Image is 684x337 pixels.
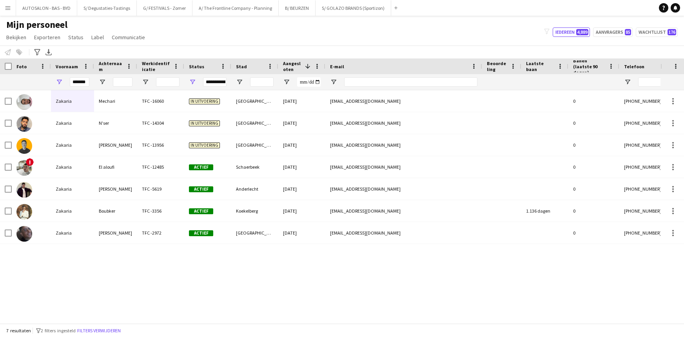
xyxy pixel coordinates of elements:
[142,78,149,86] button: Open Filtermenu
[526,60,554,72] span: Laatste baan
[297,77,321,87] input: Aangesloten Filter Invoer
[16,94,32,110] img: Zakaria Mechari
[94,222,137,244] div: [PERSON_NAME]
[189,98,220,104] span: In uitvoering
[77,0,137,16] button: S/ Degustaties-Tastings
[156,77,180,87] input: Werkidentificatie Filter Invoer
[568,200,619,222] div: 0
[325,134,482,156] div: [EMAIL_ADDRESS][DOMAIN_NAME]
[668,29,676,35] span: 176
[189,120,220,126] span: In uitvoering
[16,116,32,132] img: Zakaria N
[624,78,631,86] button: Open Filtermenu
[94,134,137,156] div: [PERSON_NAME]
[236,78,243,86] button: Open Filtermenu
[231,200,278,222] div: Koekelberg
[231,134,278,156] div: [GEOGRAPHIC_DATA]
[325,222,482,244] div: [EMAIL_ADDRESS][DOMAIN_NAME]
[278,156,325,178] div: [DATE]
[56,78,63,86] button: Open Filtermenu
[624,64,644,69] span: Telefoon
[99,78,106,86] button: Open Filtermenu
[189,64,204,69] span: Status
[231,178,278,200] div: Anderlecht
[33,47,42,57] app-action-btn: Geavanceerde filters
[250,77,274,87] input: Stad Filter Invoer
[51,156,94,178] div: Zakaria
[16,64,27,69] span: Foto
[189,186,213,192] span: Actief
[189,142,220,148] span: In uitvoering
[344,77,477,87] input: E-mail Filter Invoer
[330,78,337,86] button: Open Filtermenu
[573,58,605,75] span: Banen (laatste 90 dagen)
[521,200,568,222] div: 1.136 dagen
[142,60,170,72] span: Werkidentificatie
[94,90,137,112] div: Mechari
[109,32,148,42] a: Communicatie
[137,156,184,178] div: TFC -12485
[330,64,344,69] span: E-mail
[625,29,631,35] span: 85
[231,112,278,134] div: [GEOGRAPHIC_DATA]-ten-Noode
[51,200,94,222] div: Zakaria
[236,64,247,69] span: Stad
[6,34,26,41] span: Bekijken
[192,0,279,16] button: A/ The Frontline Company - Planning
[325,178,482,200] div: [EMAIL_ADDRESS][DOMAIN_NAME]
[189,164,213,170] span: Actief
[283,78,290,86] button: Open Filtermenu
[283,60,302,72] span: Aangesloten
[568,156,619,178] div: 0
[137,90,184,112] div: TFC -16060
[94,178,137,200] div: [PERSON_NAME]
[568,90,619,112] div: 0
[278,134,325,156] div: [DATE]
[16,182,32,198] img: Zakaria Ben Moussa
[231,222,278,244] div: [GEOGRAPHIC_DATA]
[568,222,619,244] div: 0
[51,112,94,134] div: Zakaria
[279,0,316,16] button: B/ BEURZEN
[94,200,137,222] div: Boubker
[137,134,184,156] div: TFC -13956
[137,178,184,200] div: TFC -5619
[278,200,325,222] div: [DATE]
[51,222,94,244] div: Zakaria
[325,90,482,112] div: [EMAIL_ADDRESS][DOMAIN_NAME]
[34,34,60,41] span: Exporteren
[16,138,32,154] img: Zakaria Benkhazzi
[576,29,588,35] span: 4,889
[137,222,184,244] div: TFC -2972
[278,112,325,134] div: [DATE]
[88,32,107,42] a: Label
[112,34,145,41] span: Communicatie
[65,32,87,42] a: Status
[553,27,590,37] button: Iedereen4,889
[316,0,391,16] button: S/ GOLAZO BRANDS (Sportizon)
[568,112,619,134] div: 0
[68,34,83,41] span: Status
[325,156,482,178] div: [EMAIL_ADDRESS][DOMAIN_NAME]
[189,208,213,214] span: Actief
[41,328,76,333] span: 2 filters ingesteld
[137,112,184,134] div: TFC -14304
[568,178,619,200] div: 0
[189,78,196,86] button: Open Filtermenu
[636,27,678,37] button: Wachtlijst176
[51,134,94,156] div: Zakaria
[31,32,64,42] a: Exporteren
[16,204,32,220] img: Zakaria Boubker
[26,158,34,166] span: !
[6,19,67,31] span: Mijn personeel
[70,77,89,87] input: Voornaam Filter Invoer
[94,112,137,134] div: N'ser
[278,222,325,244] div: [DATE]
[113,77,132,87] input: Achternaam Filter Invoer
[593,27,633,37] button: Aanvragers85
[137,200,184,222] div: TFC -3356
[91,34,104,41] span: Label
[76,326,122,335] button: Filters verwijderen
[16,226,32,242] img: Zakaria Guennouni
[44,47,53,57] app-action-btn: Exporteer XLSX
